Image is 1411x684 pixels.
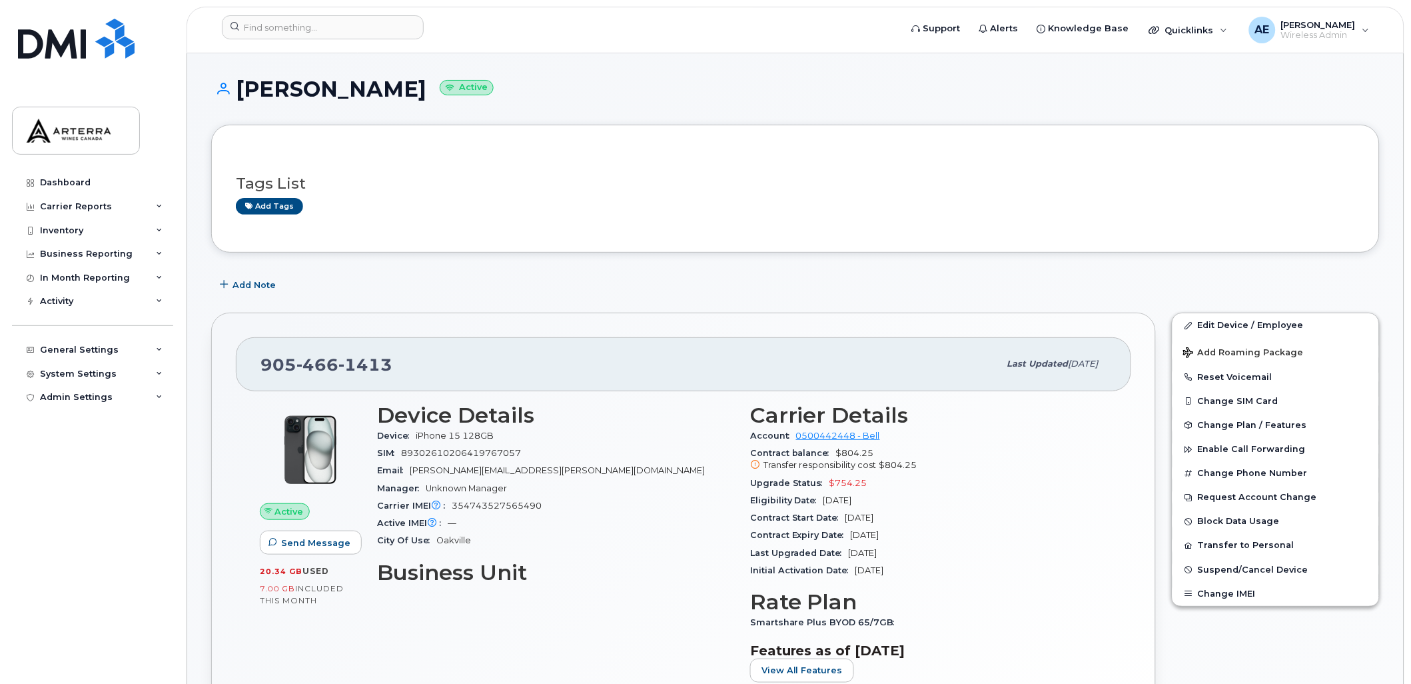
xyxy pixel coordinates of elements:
[233,279,276,291] span: Add Note
[849,548,877,558] span: [DATE]
[1173,558,1379,582] button: Suspend/Cancel Device
[377,501,452,511] span: Carrier IMEI
[1198,565,1308,575] span: Suspend/Cancel Device
[1183,347,1304,360] span: Add Roaming Package
[260,355,392,375] span: 905
[1173,365,1379,389] button: Reset Voicemail
[750,448,836,458] span: Contract balance
[750,659,854,683] button: View All Features
[281,537,350,549] span: Send Message
[829,478,867,488] span: $754.25
[338,355,392,375] span: 1413
[440,80,494,95] small: Active
[750,478,829,488] span: Upgrade Status
[1198,420,1307,430] span: Change Plan / Features
[1198,445,1306,455] span: Enable Call Forwarding
[296,355,338,375] span: 466
[855,565,884,575] span: [DATE]
[750,513,845,523] span: Contract Start Date
[211,273,287,297] button: Add Note
[750,590,1107,614] h3: Rate Plan
[448,518,456,528] span: —
[1069,359,1099,369] span: [DATE]
[750,617,901,627] span: Smartshare Plus BYOD 65/7GB
[270,410,350,490] img: iPhone_15_Black.png
[410,465,705,475] span: [PERSON_NAME][EMAIL_ADDRESS][PERSON_NAME][DOMAIN_NAME]
[377,448,401,458] span: SIM
[851,530,879,540] span: [DATE]
[1173,313,1379,337] a: Edit Device / Employee
[1173,582,1379,606] button: Change IMEI
[750,548,849,558] span: Last Upgraded Date
[436,535,471,545] span: Oakville
[763,460,877,470] span: Transfer responsibility cost
[377,518,448,528] span: Active IMEI
[260,567,302,576] span: 20.34 GB
[1173,461,1379,485] button: Change Phone Number
[1007,359,1069,369] span: Last updated
[377,561,734,585] h3: Business Unit
[377,431,416,441] span: Device
[796,431,880,441] a: 0500442448 - Bell
[750,530,851,540] span: Contract Expiry Date
[236,198,303,215] a: Add tags
[211,77,1380,101] h1: [PERSON_NAME]
[401,448,521,458] span: 89302610206419767057
[1173,533,1379,557] button: Transfer to Personal
[750,643,1107,659] h3: Features as of [DATE]
[1173,338,1379,365] button: Add Roaming Package
[260,584,295,593] span: 7.00 GB
[750,403,1107,427] h3: Carrier Details
[1173,389,1379,413] button: Change SIM Card
[377,483,426,493] span: Manager
[761,664,843,677] span: View All Features
[845,513,874,523] span: [DATE]
[750,565,855,575] span: Initial Activation Date
[750,448,1107,472] span: $804.25
[377,403,734,427] h3: Device Details
[750,495,823,505] span: Eligibility Date
[750,431,796,441] span: Account
[1173,437,1379,461] button: Enable Call Forwarding
[236,175,1355,192] h3: Tags List
[879,460,917,470] span: $804.25
[260,583,344,605] span: included this month
[260,531,362,555] button: Send Message
[1173,485,1379,509] button: Request Account Change
[1173,413,1379,437] button: Change Plan / Features
[302,566,329,576] span: used
[377,465,410,475] span: Email
[823,495,852,505] span: [DATE]
[416,431,494,441] span: iPhone 15 128GB
[452,501,542,511] span: 354743527565490
[275,505,304,518] span: Active
[1173,509,1379,533] button: Block Data Usage
[377,535,436,545] span: City Of Use
[426,483,507,493] span: Unknown Manager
